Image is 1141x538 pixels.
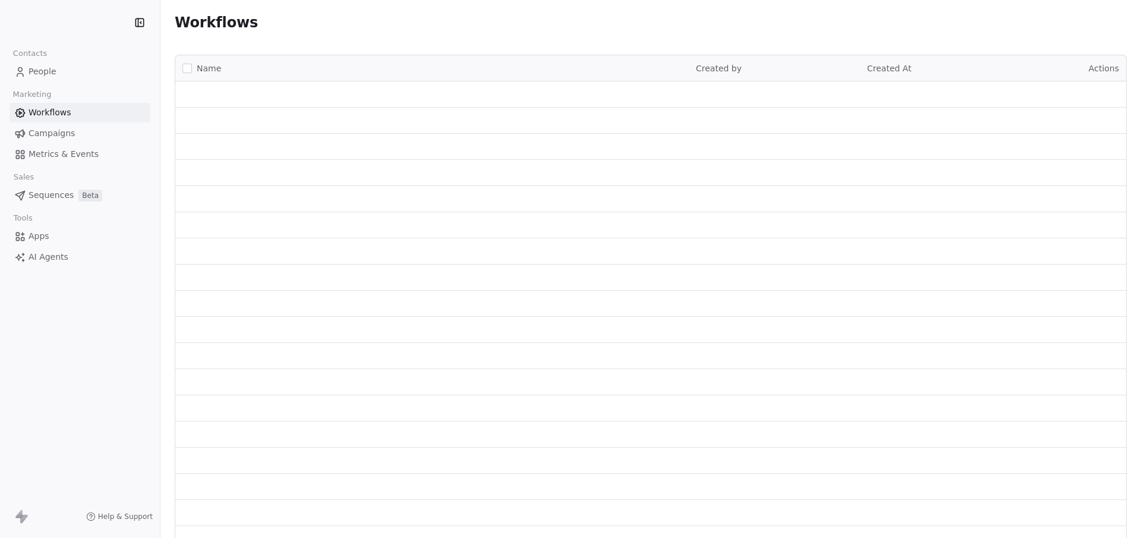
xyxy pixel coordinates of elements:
span: Apps [29,230,49,243]
span: AI Agents [29,251,68,263]
span: Help & Support [98,512,153,521]
span: Sales [8,168,39,186]
span: Sequences [29,189,74,202]
span: Workflows [175,14,258,31]
a: People [10,62,150,81]
span: Campaigns [29,127,75,140]
span: Metrics & Events [29,148,99,161]
a: Campaigns [10,124,150,143]
span: Actions [1089,64,1119,73]
a: AI Agents [10,247,150,267]
span: Created At [867,64,912,73]
span: Workflows [29,106,71,119]
a: SequencesBeta [10,185,150,205]
span: Tools [8,209,37,227]
a: Metrics & Events [10,144,150,164]
span: Contacts [8,45,52,62]
a: Workflows [10,103,150,122]
span: Beta [78,190,102,202]
a: Help & Support [86,512,153,521]
a: Apps [10,226,150,246]
span: Marketing [8,86,56,103]
span: Name [197,62,221,75]
span: People [29,65,56,78]
span: Created by [696,64,742,73]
